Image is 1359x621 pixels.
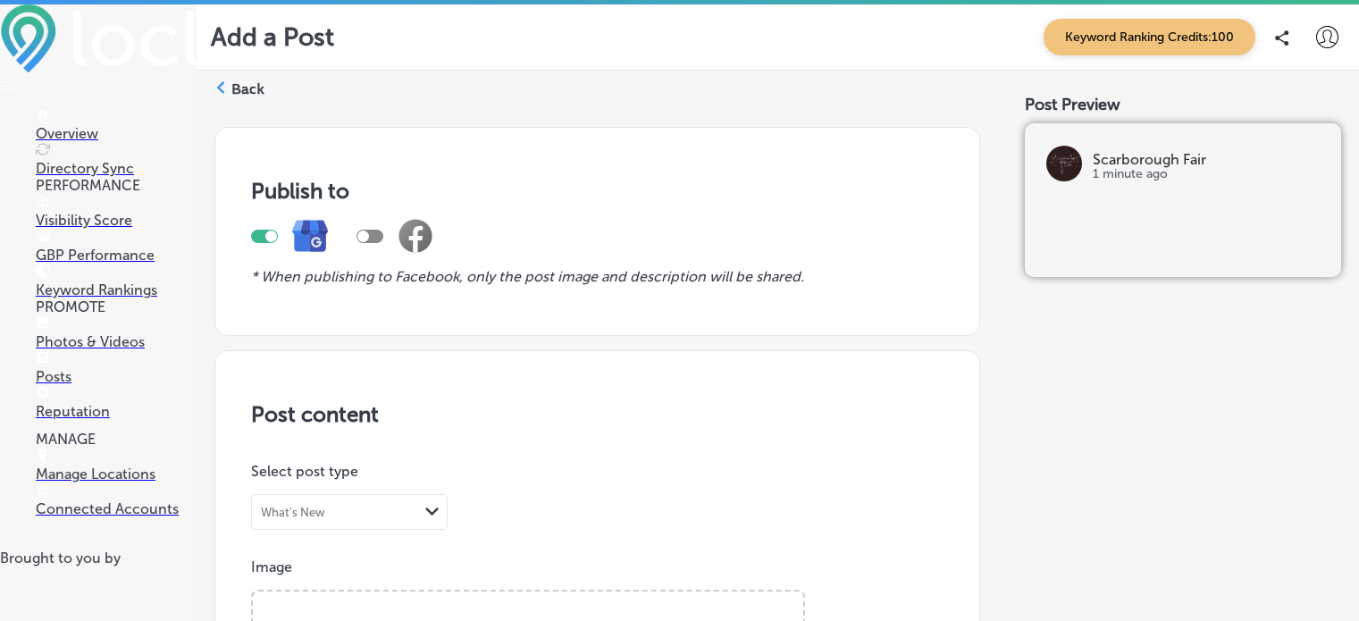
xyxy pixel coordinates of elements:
[251,401,944,427] h3: Post content
[36,264,197,298] a: Keyword Rankings
[1025,95,1341,114] div: Post Preview
[36,483,197,517] a: Connected Accounts
[36,143,197,177] a: Directory Sync
[36,177,197,194] p: PERFORMANCE
[231,80,264,99] label: Back
[36,431,197,448] p: MANAGE
[251,463,944,480] p: Select post type
[36,108,197,142] a: Overview
[36,386,197,420] a: Reputation
[36,368,197,385] p: Posts
[36,403,197,420] p: Reputation
[36,298,197,315] p: PROMOTE
[36,281,197,298] p: Keyword Rankings
[36,247,197,264] p: GBP Performance
[1093,153,1320,167] p: Scarborough Fair
[36,449,197,483] a: Manage Locations
[36,195,197,229] a: Visibility Score
[36,351,197,385] a: Posts
[261,506,325,519] div: What's New
[36,316,197,350] a: Photos & Videos
[251,268,804,285] i: * When publishing to Facebook, only the post image and description will be shared.
[36,212,197,229] p: Visibility Score
[251,558,944,575] p: Image
[36,160,197,177] p: Directory Sync
[1046,146,1082,181] img: logo
[36,333,197,350] p: Photos & Videos
[211,22,334,52] p: Add a Post
[251,178,944,204] h3: Publish to
[1093,167,1320,181] p: 1 minute ago
[1044,19,1255,55] span: Keyword Ranking Credits: 100
[36,500,197,517] p: Connected Accounts
[36,466,197,483] p: Manage Locations
[36,125,197,142] p: Overview
[36,230,197,264] a: GBP Performance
